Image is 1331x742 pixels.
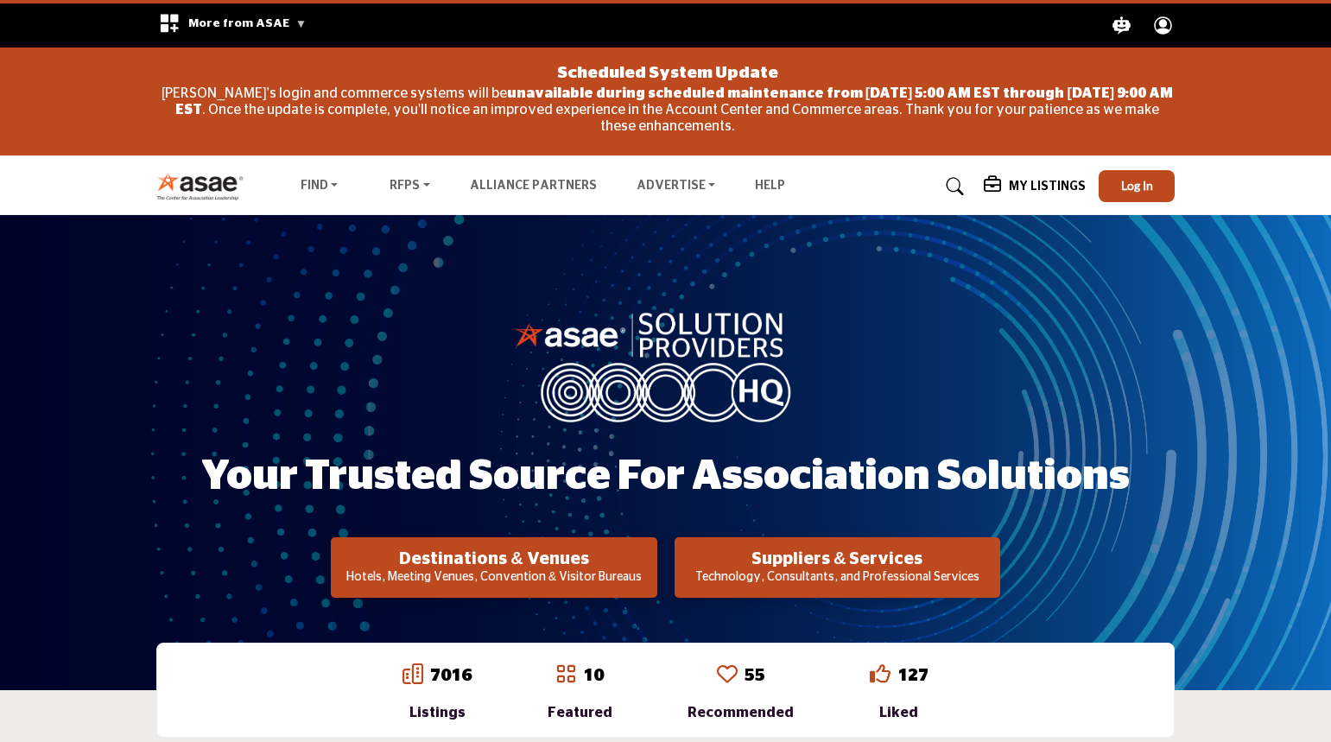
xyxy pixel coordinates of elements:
div: More from ASAE [148,3,318,48]
span: Log In [1121,178,1153,193]
a: 10 [583,667,604,684]
h2: Destinations & Venues [336,549,651,569]
a: Search [929,173,975,200]
a: 127 [897,667,929,684]
div: My Listings [984,176,1086,197]
p: Hotels, Meeting Venues, Convention & Visitor Bureaus [336,569,651,587]
p: Technology, Consultants, and Professional Services [680,569,995,587]
a: Find [288,174,351,199]
img: image [515,308,817,422]
div: Scheduled System Update [162,56,1174,86]
a: 55 [745,667,765,684]
a: Alliance Partners [470,180,597,192]
a: Help [755,180,785,192]
div: Listings [402,702,472,723]
div: Liked [870,702,929,723]
button: Log In [1099,170,1175,202]
button: Suppliers & Services Technology, Consultants, and Professional Services [675,537,1000,598]
a: 7016 [430,667,472,684]
h1: Your Trusted Source for Association Solutions [201,450,1130,504]
h5: My Listings [1009,179,1086,194]
span: More from ASAE [188,17,307,29]
a: Go to Recommended [717,663,738,688]
h2: Suppliers & Services [680,549,995,569]
div: Featured [548,702,612,723]
a: Go to Featured [555,663,576,688]
a: RFPs [377,174,442,199]
strong: unavailable during scheduled maintenance from [DATE] 5:00 AM EST through [DATE] 9:00 AM EST [175,86,1173,117]
button: Destinations & Venues Hotels, Meeting Venues, Convention & Visitor Bureaus [331,537,656,598]
i: Go to Liked [870,663,891,684]
p: [PERSON_NAME]'s login and commerce systems will be . Once the update is complete, you'll notice a... [162,86,1174,136]
div: Recommended [688,702,794,723]
a: Advertise [624,174,728,199]
img: Site Logo [156,172,252,200]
